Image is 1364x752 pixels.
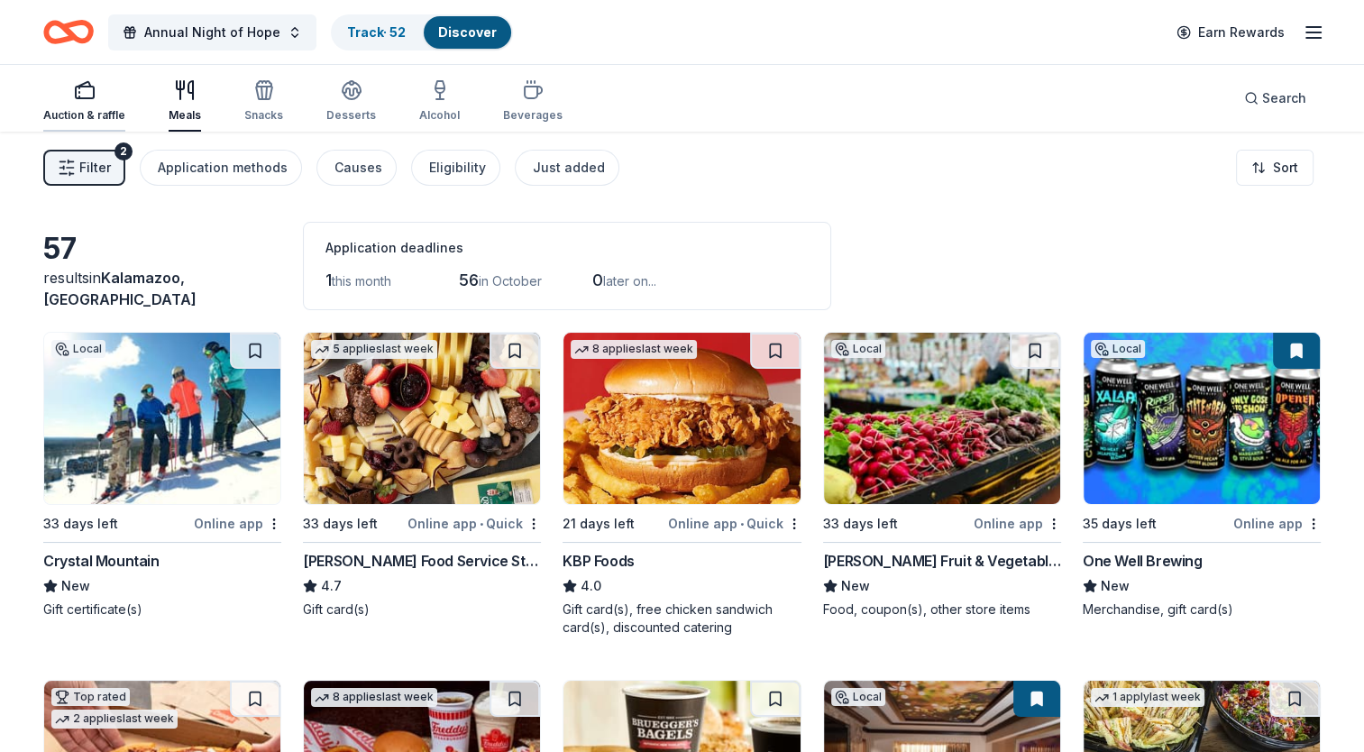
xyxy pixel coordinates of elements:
div: Just added [533,157,605,179]
div: Crystal Mountain [43,550,160,572]
img: Image for Crystal Mountain [44,333,280,504]
span: this month [332,273,391,289]
div: results [43,267,281,310]
div: Online app [974,512,1061,535]
a: Home [43,11,94,53]
div: Alcohol [419,108,460,123]
div: Gift card(s), free chicken sandwich card(s), discounted catering [563,601,801,637]
button: Sort [1236,150,1314,186]
button: Meals [169,72,201,132]
div: 21 days left [563,513,635,535]
div: Eligibility [429,157,486,179]
div: [PERSON_NAME] Food Service Store [303,550,541,572]
div: 57 [43,231,281,267]
button: Search [1230,80,1321,116]
div: 33 days left [43,513,118,535]
a: Image for Joe Randazzo's Fruit & Vegetable MarketLocal33 days leftOnline app[PERSON_NAME] Fruit &... [823,332,1061,619]
div: 8 applies last week [571,340,697,359]
button: Just added [515,150,619,186]
span: Search [1262,87,1306,109]
span: 56 [459,271,479,289]
div: Gift card(s) [303,601,541,619]
span: 4.7 [321,575,342,597]
button: Snacks [244,72,283,132]
div: Meals [169,108,201,123]
a: Image for One Well BrewingLocal35 days leftOnline appOne Well BrewingNewMerchandise, gift card(s) [1083,332,1321,619]
span: in October [479,273,542,289]
span: in [43,269,197,308]
a: Image for Gordon Food Service Store5 applieslast week33 days leftOnline app•Quick[PERSON_NAME] Fo... [303,332,541,619]
span: Annual Night of Hope [144,22,280,43]
div: Gift certificate(s) [43,601,281,619]
div: 5 applies last week [311,340,437,359]
a: Track· 52 [347,24,406,40]
button: Track· 52Discover [331,14,513,50]
div: 1 apply last week [1091,688,1204,707]
button: Causes [316,150,397,186]
img: Image for One Well Brewing [1084,333,1320,504]
div: Online app Quick [668,512,801,535]
span: • [740,517,744,531]
div: KBP Foods [563,550,634,572]
span: 4.0 [581,575,601,597]
span: New [61,575,90,597]
div: [PERSON_NAME] Fruit & Vegetable Market [823,550,1061,572]
span: Filter [79,157,111,179]
div: Local [831,688,885,706]
div: 35 days left [1083,513,1157,535]
img: Image for Joe Randazzo's Fruit & Vegetable Market [824,333,1060,504]
div: Application deadlines [325,237,809,259]
div: 2 applies last week [51,710,178,729]
button: Alcohol [419,72,460,132]
a: Image for KBP Foods8 applieslast week21 days leftOnline app•QuickKBP Foods4.0Gift card(s), free c... [563,332,801,637]
div: 8 applies last week [311,688,437,707]
div: Merchandise, gift card(s) [1083,601,1321,619]
div: Online app [194,512,281,535]
div: Top rated [51,688,130,706]
button: Filter2 [43,150,125,186]
span: • [480,517,483,531]
span: Sort [1273,157,1298,179]
div: Application methods [158,157,288,179]
div: 2 [114,142,133,160]
button: Annual Night of Hope [108,14,316,50]
button: Eligibility [411,150,500,186]
div: Auction & raffle [43,108,125,123]
span: New [1101,575,1130,597]
div: Local [831,340,885,358]
div: Online app Quick [407,512,541,535]
div: One Well Brewing [1083,550,1203,572]
img: Image for KBP Foods [563,333,800,504]
span: Kalamazoo, [GEOGRAPHIC_DATA] [43,269,197,308]
div: Food, coupon(s), other store items [823,601,1061,619]
span: 0 [592,271,603,289]
div: Beverages [503,108,563,123]
button: Application methods [140,150,302,186]
div: Local [51,340,105,358]
span: later on... [603,273,656,289]
div: Snacks [244,108,283,123]
a: Image for Crystal MountainLocal33 days leftOnline appCrystal MountainNewGift certificate(s) [43,332,281,619]
span: New [841,575,870,597]
div: 33 days left [303,513,378,535]
a: Earn Rewards [1166,16,1295,49]
button: Beverages [503,72,563,132]
div: Online app [1233,512,1321,535]
img: Image for Gordon Food Service Store [304,333,540,504]
div: 33 days left [823,513,898,535]
span: 1 [325,271,332,289]
button: Auction & raffle [43,72,125,132]
div: Causes [334,157,382,179]
div: Local [1091,340,1145,358]
div: Desserts [326,108,376,123]
a: Discover [438,24,497,40]
button: Desserts [326,72,376,132]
